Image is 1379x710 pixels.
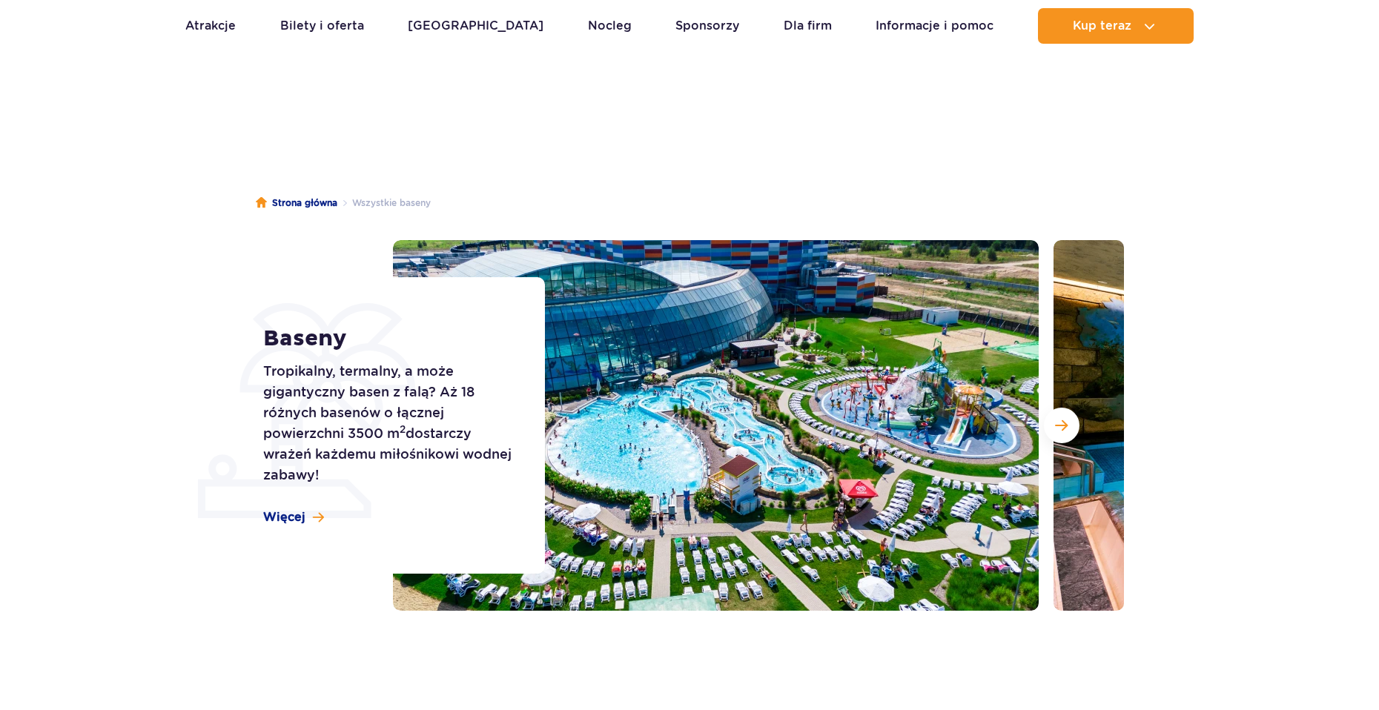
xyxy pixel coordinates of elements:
a: Sponsorzy [675,8,739,44]
a: Atrakcje [185,8,236,44]
p: Tropikalny, termalny, a może gigantyczny basen z falą? Aż 18 różnych basenów o łącznej powierzchn... [263,361,512,485]
h1: Baseny [263,325,512,352]
sup: 2 [400,423,406,435]
a: Więcej [263,509,324,525]
button: Następny slajd [1044,408,1079,443]
a: Informacje i pomoc [876,8,993,44]
li: Wszystkie baseny [337,196,431,210]
a: Dla firm [784,8,832,44]
a: Nocleg [588,8,632,44]
a: Bilety i oferta [280,8,364,44]
span: Więcej [263,509,305,525]
a: [GEOGRAPHIC_DATA] [408,8,543,44]
img: Zewnętrzna część Suntago z basenami i zjeżdżalniami, otoczona leżakami i zielenią [393,240,1039,611]
a: Strona główna [256,196,337,210]
span: Kup teraz [1073,19,1131,33]
button: Kup teraz [1038,8,1194,44]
